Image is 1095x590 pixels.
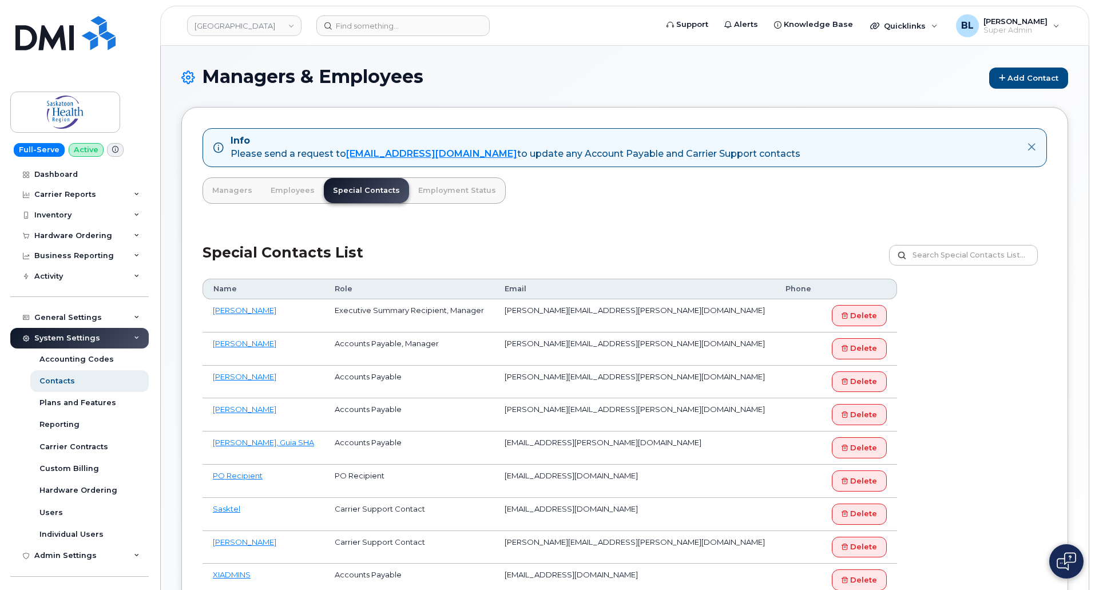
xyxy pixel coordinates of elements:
th: Role [324,279,494,299]
a: Employment Status [409,178,505,203]
a: [PERSON_NAME], Guia SHA [213,438,314,447]
a: Delete [832,537,887,558]
td: Accounts Payable [324,431,494,465]
a: Sasktel [213,504,240,513]
a: [PERSON_NAME] [213,405,276,414]
a: [PERSON_NAME] [213,306,276,315]
td: Executive Summary Recipient, Manager [324,299,494,332]
a: XIADMINS [213,570,251,579]
a: Delete [832,305,887,326]
th: Name [203,279,324,299]
a: Add Contact [989,68,1068,89]
td: [PERSON_NAME][EMAIL_ADDRESS][PERSON_NAME][DOMAIN_NAME] [494,299,775,332]
a: Delete [832,437,887,458]
a: [PERSON_NAME] [213,339,276,348]
a: [PERSON_NAME] [213,372,276,381]
td: [PERSON_NAME][EMAIL_ADDRESS][PERSON_NAME][DOMAIN_NAME] [494,332,775,366]
td: [PERSON_NAME][EMAIL_ADDRESS][PERSON_NAME][DOMAIN_NAME] [494,366,775,399]
a: [PERSON_NAME] [213,537,276,547]
td: Carrier Support Contact [324,531,494,564]
a: Delete [832,338,887,359]
div: Please send a request to to update any Account Payable and Carrier Support contacts [231,148,800,161]
td: [EMAIL_ADDRESS][PERSON_NAME][DOMAIN_NAME] [494,431,775,465]
img: Open chat [1057,552,1076,571]
a: PO Recipient [213,471,263,480]
strong: Info [231,135,250,146]
td: [EMAIL_ADDRESS][DOMAIN_NAME] [494,465,775,498]
a: Employees [261,178,324,203]
a: Special Contacts [324,178,409,203]
h1: Managers & Employees [181,66,1068,89]
a: Managers [203,178,261,203]
td: [PERSON_NAME][EMAIL_ADDRESS][PERSON_NAME][DOMAIN_NAME] [494,531,775,564]
td: [PERSON_NAME][EMAIL_ADDRESS][PERSON_NAME][DOMAIN_NAME] [494,398,775,431]
a: Delete [832,404,887,425]
a: Delete [832,504,887,525]
a: Delete [832,371,887,393]
td: [EMAIL_ADDRESS][DOMAIN_NAME] [494,498,775,531]
a: [EMAIL_ADDRESS][DOMAIN_NAME] [346,148,517,159]
a: Delete [832,470,887,492]
h2: Special Contacts List [203,245,363,279]
td: PO Recipient [324,465,494,498]
td: Carrier Support Contact [324,498,494,531]
th: Phone [775,279,822,299]
td: Accounts Payable [324,398,494,431]
td: Accounts Payable, Manager [324,332,494,366]
th: Email [494,279,775,299]
td: Accounts Payable [324,366,494,399]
